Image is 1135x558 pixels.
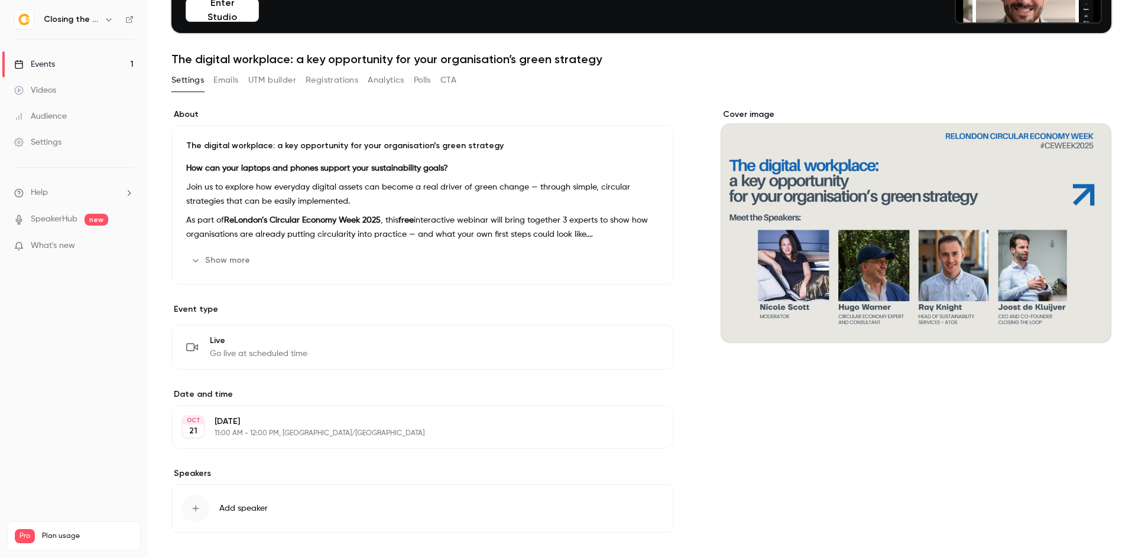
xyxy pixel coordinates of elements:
button: Registrations [306,71,358,90]
span: Help [31,187,48,199]
button: CTA [440,71,456,90]
strong: How can your laptops and phones support your sustainability goals? [186,164,448,172]
h1: The digital workplace: a key opportunity for your organisation’s green strategy [171,52,1111,66]
button: Add speaker [171,484,673,533]
p: As part of , this interactive webinar will bring together 3 experts to show how organisations are... [186,213,659,242]
label: Date and time [171,389,673,400]
p: Join us to explore how everyday digital assets can become a real driver of green change — through... [186,180,659,208]
iframe: Noticeable Trigger [119,241,134,252]
span: Plan usage [42,531,133,541]
p: 21 [189,425,197,437]
strong: ReLondon’s Circular Economy Week 2025 [224,216,381,224]
span: Live [210,335,307,347]
a: SpeakerHub [31,213,77,226]
div: Videos [14,84,56,96]
button: Analytics [368,71,404,90]
button: UTM builder [248,71,296,90]
div: Audience [14,110,67,122]
div: OCT [183,416,204,425]
label: Cover image [721,109,1111,120]
section: Cover image [721,109,1111,343]
h6: Closing the Loop [44,14,99,25]
li: help-dropdown-opener [14,187,134,199]
img: Closing the Loop [15,10,34,29]
p: Event type [171,304,673,315]
span: Go live at scheduled time [210,348,307,360]
span: new [85,214,108,226]
button: Emails [213,71,238,90]
p: The digital workplace: a key opportunity for your organisation’s green strategy [186,140,659,152]
div: Events [14,58,55,70]
label: About [171,109,673,120]
p: 11:00 AM - 12:00 PM, [GEOGRAPHIC_DATA]/[GEOGRAPHIC_DATA] [215,429,611,438]
p: [DATE] [215,416,611,428]
span: Add speaker [219,502,268,514]
button: Settings [171,71,204,90]
span: Pro [15,529,35,543]
span: What's new [31,240,75,252]
div: Settings [14,136,61,148]
strong: free [398,216,414,224]
label: Speakers [171,468,673,479]
button: Polls [414,71,431,90]
button: Show more [186,251,257,270]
